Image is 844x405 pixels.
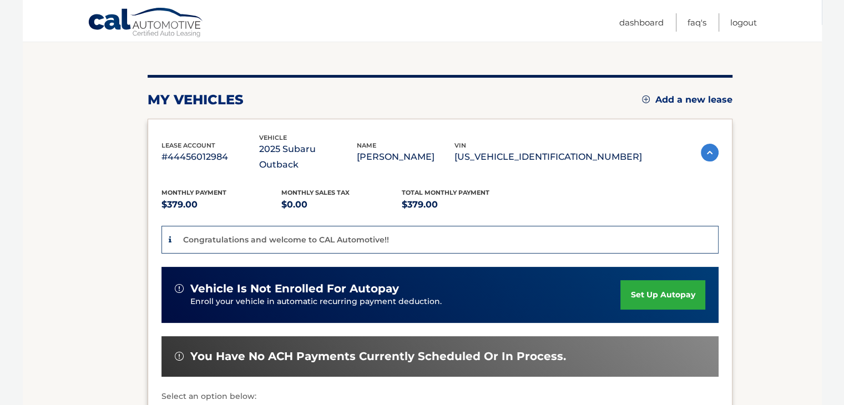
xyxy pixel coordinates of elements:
p: [PERSON_NAME] [357,149,454,165]
p: 2025 Subaru Outback [259,141,357,173]
a: Logout [730,13,757,32]
span: name [357,141,376,149]
span: lease account [161,141,215,149]
span: Total Monthly Payment [402,189,489,196]
p: #44456012984 [161,149,259,165]
p: $379.00 [402,197,522,212]
h2: my vehicles [148,92,244,108]
span: vehicle [259,134,287,141]
img: add.svg [642,95,650,103]
span: vin [454,141,466,149]
span: Monthly sales Tax [281,189,350,196]
p: Enroll your vehicle in automatic recurring payment deduction. [190,296,621,308]
img: accordion-active.svg [701,144,719,161]
p: $0.00 [281,197,402,212]
img: alert-white.svg [175,284,184,293]
a: FAQ's [688,13,706,32]
img: alert-white.svg [175,352,184,361]
p: Congratulations and welcome to CAL Automotive!! [183,235,389,245]
span: vehicle is not enrolled for autopay [190,282,399,296]
a: set up autopay [620,280,705,310]
p: [US_VEHICLE_IDENTIFICATION_NUMBER] [454,149,642,165]
a: Cal Automotive [88,7,204,39]
p: $379.00 [161,197,282,212]
p: Select an option below: [161,390,719,403]
span: You have no ACH payments currently scheduled or in process. [190,350,566,363]
a: Dashboard [619,13,664,32]
span: Monthly Payment [161,189,226,196]
a: Add a new lease [642,94,732,105]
